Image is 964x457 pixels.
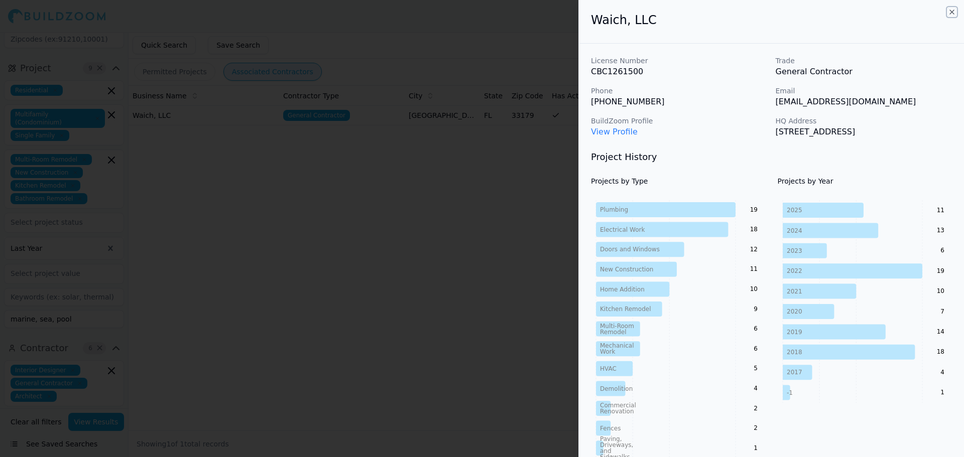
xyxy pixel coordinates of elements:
text: 4 [754,385,758,392]
p: BuildZoom Profile [591,116,768,126]
text: 11 [936,207,944,214]
tspan: Remodel [600,329,627,336]
text: 1 [754,444,758,451]
tspan: 2025 [787,207,802,214]
tspan: Multi-Room [600,323,634,330]
tspan: 2018 [787,349,802,356]
text: 6 [940,247,944,254]
tspan: Doors and Windows [600,246,660,253]
tspan: 2017 [787,369,802,376]
text: 7 [940,308,944,315]
text: 12 [750,246,758,253]
tspan: Mechanical [600,342,634,349]
text: 4 [940,369,944,376]
text: 13 [936,227,944,234]
p: General Contractor [776,66,952,78]
tspan: Home Addition [600,286,645,293]
p: Trade [776,56,952,66]
tspan: Fences [600,425,621,432]
tspan: Paving, [600,435,622,442]
text: 19 [750,206,758,213]
tspan: 2019 [787,329,802,336]
p: HQ Address [776,116,952,126]
text: 2 [754,405,758,412]
text: 1 [940,389,944,396]
h3: Project History [591,150,952,164]
text: 19 [936,267,944,274]
tspan: 2021 [787,288,802,295]
p: [STREET_ADDRESS] [776,126,952,138]
tspan: Driveways, [600,441,633,448]
tspan: 2024 [787,227,802,234]
h2: Waich, LLC [591,12,952,28]
text: 9 [754,306,758,313]
text: 18 [750,226,758,233]
tspan: 2022 [787,267,802,274]
tspan: Electrical Work [600,226,645,233]
tspan: Demolition [600,385,633,392]
tspan: Work [600,348,615,355]
p: Phone [591,86,768,96]
text: 6 [754,345,758,352]
tspan: -1 [787,389,793,396]
text: 18 [936,348,944,355]
p: [PHONE_NUMBER] [591,96,768,108]
tspan: 2020 [787,308,802,315]
tspan: 2023 [787,247,802,254]
text: 10 [936,287,944,294]
tspan: and [600,447,612,454]
text: 11 [750,265,758,272]
text: 10 [750,285,758,292]
p: [EMAIL_ADDRESS][DOMAIN_NAME] [776,96,952,108]
p: CBC1261500 [591,66,768,78]
tspan: Plumbing [600,206,628,213]
tspan: HVAC [600,365,617,372]
tspan: Kitchen Remodel [600,306,651,313]
text: 6 [754,325,758,332]
tspan: Renovation [600,408,634,415]
text: 2 [754,424,758,431]
p: Email [776,86,952,96]
text: 5 [754,365,758,372]
text: 14 [936,328,944,335]
p: License Number [591,56,768,66]
h4: Projects by Type [591,176,766,186]
h4: Projects by Year [778,176,952,186]
tspan: New Construction [600,266,653,273]
a: View Profile [591,127,638,136]
tspan: Commercial [600,402,636,409]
